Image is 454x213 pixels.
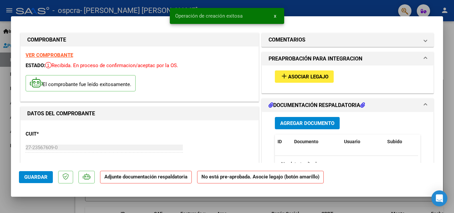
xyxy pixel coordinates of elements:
[262,33,433,47] mat-expansion-panel-header: COMENTARIOS
[27,110,95,117] strong: DATOS DEL COMPROBANTE
[197,171,324,184] strong: No está pre-aprobada. Asocie legajo (botón amarillo)
[26,75,136,91] p: El comprobante fue leído exitosamente.
[45,62,178,68] span: Recibida. En proceso de confirmacion/aceptac por la OS.
[344,139,360,144] span: Usuario
[269,10,282,22] button: x
[27,37,66,43] strong: COMPROBANTE
[26,62,45,68] span: ESTADO:
[104,174,187,180] strong: Adjunte documentación respaldatoria
[24,174,48,180] span: Guardar
[19,171,53,183] button: Guardar
[385,135,418,149] datatable-header-cell: Subido
[294,139,318,144] span: Documento
[291,135,341,149] datatable-header-cell: Documento
[262,65,433,93] div: PREAPROBACIÓN PARA INTEGRACION
[275,117,340,129] button: Agregar Documento
[269,101,365,109] h1: DOCUMENTACIÓN RESPALDATORIA
[431,190,447,206] div: Open Intercom Messenger
[275,156,418,172] div: No data to display
[26,52,73,58] a: VER COMPROBANTE
[275,135,291,149] datatable-header-cell: ID
[26,130,94,138] p: CUIT
[269,55,362,63] h1: PREAPROBACIÓN PARA INTEGRACION
[269,36,305,44] h1: COMENTARIOS
[262,52,433,65] mat-expansion-panel-header: PREAPROBACIÓN PARA INTEGRACION
[262,99,433,112] mat-expansion-panel-header: DOCUMENTACIÓN RESPALDATORIA
[418,135,451,149] datatable-header-cell: Acción
[280,120,334,126] span: Agregar Documento
[274,13,276,19] span: x
[387,139,402,144] span: Subido
[280,72,288,80] mat-icon: add
[288,74,328,80] span: Asociar Legajo
[175,13,243,19] span: Operación de creación exitosa
[341,135,385,149] datatable-header-cell: Usuario
[275,70,334,83] button: Asociar Legajo
[278,139,282,144] span: ID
